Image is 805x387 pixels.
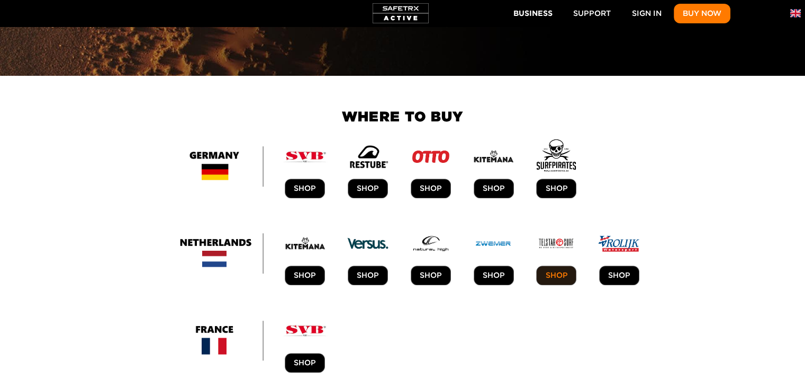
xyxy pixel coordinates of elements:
[285,353,325,373] a: Shop
[545,269,567,282] span: SHOP
[474,179,514,198] a: SHOP
[483,182,505,195] span: SHOP
[599,266,639,285] a: SHOP
[348,179,388,198] a: SHOP
[683,7,721,20] span: Buy Now
[357,182,379,195] span: SHOP
[285,179,325,198] a: Shop
[674,4,730,23] button: Buy Now
[536,179,576,198] a: SHOP
[158,109,648,124] h1: WHERE TO BUY
[513,7,553,20] span: Business
[505,3,561,23] button: Business
[483,269,505,282] span: SHOP
[536,266,576,285] a: SHOP
[608,269,630,282] span: SHOP
[294,356,316,370] span: Shop
[411,266,451,285] a: SHOP
[573,7,611,20] span: Support
[420,269,442,282] span: SHOP
[623,4,671,23] a: Sign In
[285,266,325,285] a: Shop
[411,179,451,198] a: SHOP
[790,8,801,19] img: en
[632,7,662,20] span: Sign In
[420,182,442,195] span: SHOP
[294,269,316,282] span: Shop
[564,4,620,23] a: Support
[545,182,567,195] span: SHOP
[294,182,316,195] span: Shop
[348,266,388,285] a: SHOP
[474,266,514,285] a: SHOP
[357,269,379,282] span: SHOP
